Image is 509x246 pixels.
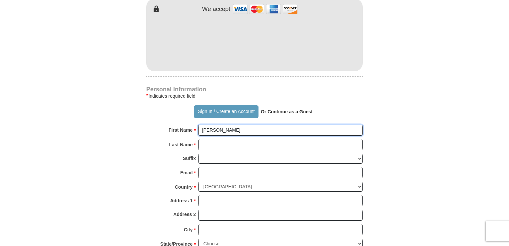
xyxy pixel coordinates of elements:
strong: City [184,225,193,234]
strong: Address 1 [170,196,193,205]
strong: First Name [169,125,193,135]
strong: Country [175,182,193,192]
strong: Or Continue as a Guest [261,109,313,114]
strong: Email [180,168,193,177]
h4: We accept [202,6,231,13]
strong: Address 2 [173,210,196,219]
img: credit cards accepted [232,2,298,16]
button: Sign In / Create an Account [194,105,258,118]
div: Indicates required field [146,92,363,100]
h4: Personal Information [146,87,363,92]
strong: Suffix [183,154,196,163]
strong: Last Name [169,140,193,149]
